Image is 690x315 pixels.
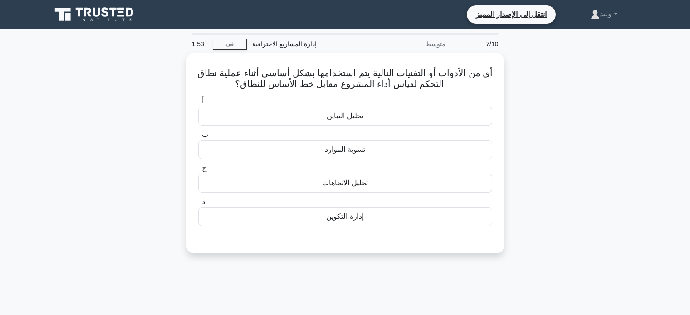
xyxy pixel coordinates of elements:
[470,9,552,20] a: انتقل إلى الإصدار المميز
[326,213,363,220] font: إدارة التكوين
[426,40,445,48] font: متوسط
[225,41,234,48] font: قف
[200,198,205,205] font: د.
[476,10,547,18] font: انتقل إلى الإصدار المميز
[322,179,367,187] font: تحليل الاتجاهات
[200,164,206,172] font: ج.
[200,97,204,105] font: أ.
[325,145,365,153] font: تسوية الموارد
[200,131,209,138] font: ب.
[192,40,204,48] font: 1:53
[327,112,363,120] font: تحليل التباين
[252,40,317,48] font: إدارة المشاريع الاحترافية
[569,5,639,23] a: وليد
[213,39,247,50] a: قف
[600,10,612,18] font: وليد
[486,40,498,48] font: 7/10
[197,68,493,89] font: أي من الأدوات أو التقنيات التالية يتم استخدامها بشكل أساسي أثناء عملية نطاق التحكم لقياس أداء الم...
